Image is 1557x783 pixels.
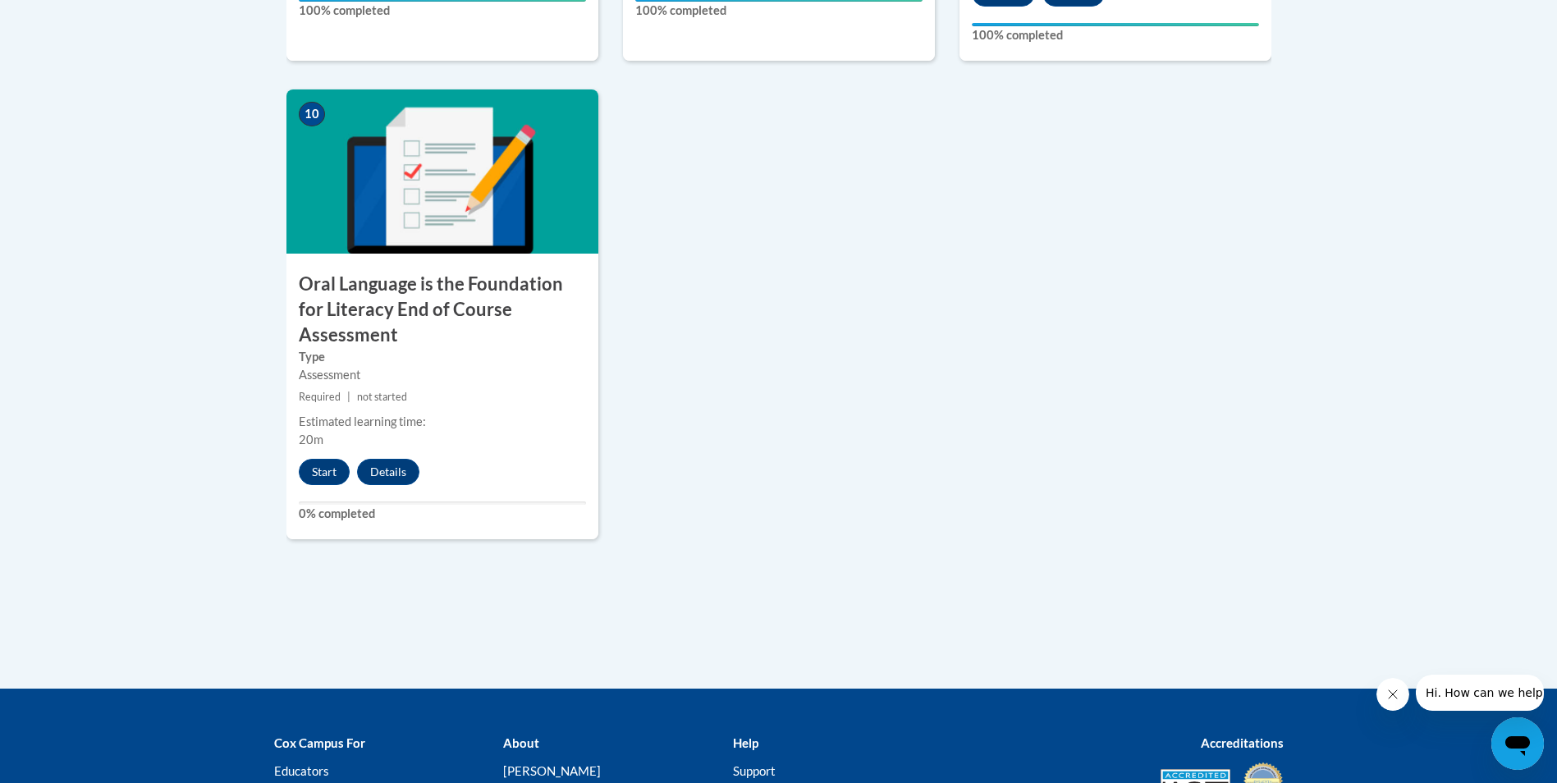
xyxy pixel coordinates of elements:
label: 0% completed [299,505,586,523]
b: Help [733,735,758,750]
b: About [503,735,539,750]
span: 20m [299,433,323,446]
span: 10 [299,102,325,126]
label: 100% completed [635,2,923,20]
iframe: Message from company [1416,675,1544,711]
span: Required [299,391,341,403]
div: Assessment [299,366,586,384]
label: 100% completed [299,2,586,20]
b: Cox Campus For [274,735,365,750]
a: Support [733,763,776,778]
span: not started [357,391,407,403]
label: 100% completed [972,26,1259,44]
a: Educators [274,763,329,778]
b: Accreditations [1201,735,1284,750]
iframe: Button to launch messaging window [1491,717,1544,770]
label: Type [299,348,586,366]
div: Your progress [972,23,1259,26]
img: Course Image [286,89,598,254]
iframe: Close message [1376,678,1409,711]
button: Details [357,459,419,485]
button: Start [299,459,350,485]
span: | [347,391,350,403]
div: Estimated learning time: [299,413,586,431]
span: Hi. How can we help? [10,11,133,25]
h3: Oral Language is the Foundation for Literacy End of Course Assessment [286,272,598,347]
